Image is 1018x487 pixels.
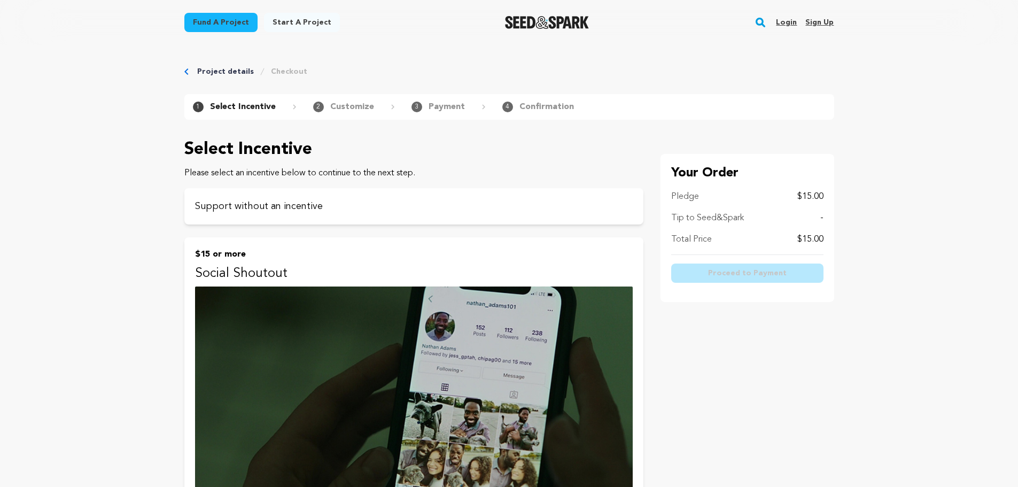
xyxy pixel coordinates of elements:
p: Select Incentive [184,137,643,163]
span: 3 [411,102,422,112]
p: Tip to Seed&Spark [671,212,744,225]
p: Select Incentive [210,101,276,113]
img: Seed&Spark Logo Dark Mode [505,16,589,29]
p: Pledge [671,190,699,203]
p: - [820,212,823,225]
p: Total Price [671,233,712,246]
button: Proceed to Payment [671,264,823,283]
a: Checkout [271,66,307,77]
p: $15 or more [195,248,633,261]
div: Breadcrumb [184,66,834,77]
p: $15.00 [797,233,823,246]
a: Login [776,14,797,31]
span: 1 [193,102,204,112]
p: Confirmation [519,101,574,113]
p: Social Shoutout [195,265,633,282]
a: Fund a project [184,13,258,32]
a: Start a project [264,13,340,32]
span: 4 [502,102,513,112]
p: $15.00 [797,190,823,203]
a: Project details [197,66,254,77]
a: Sign up [805,14,834,31]
p: Support without an incentive [195,199,633,214]
p: Payment [429,101,465,113]
p: Customize [330,101,374,113]
p: Your Order [671,165,823,182]
a: Seed&Spark Homepage [505,16,589,29]
p: Please select an incentive below to continue to the next step. [184,167,643,180]
span: Proceed to Payment [708,268,787,279]
span: 2 [313,102,324,112]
